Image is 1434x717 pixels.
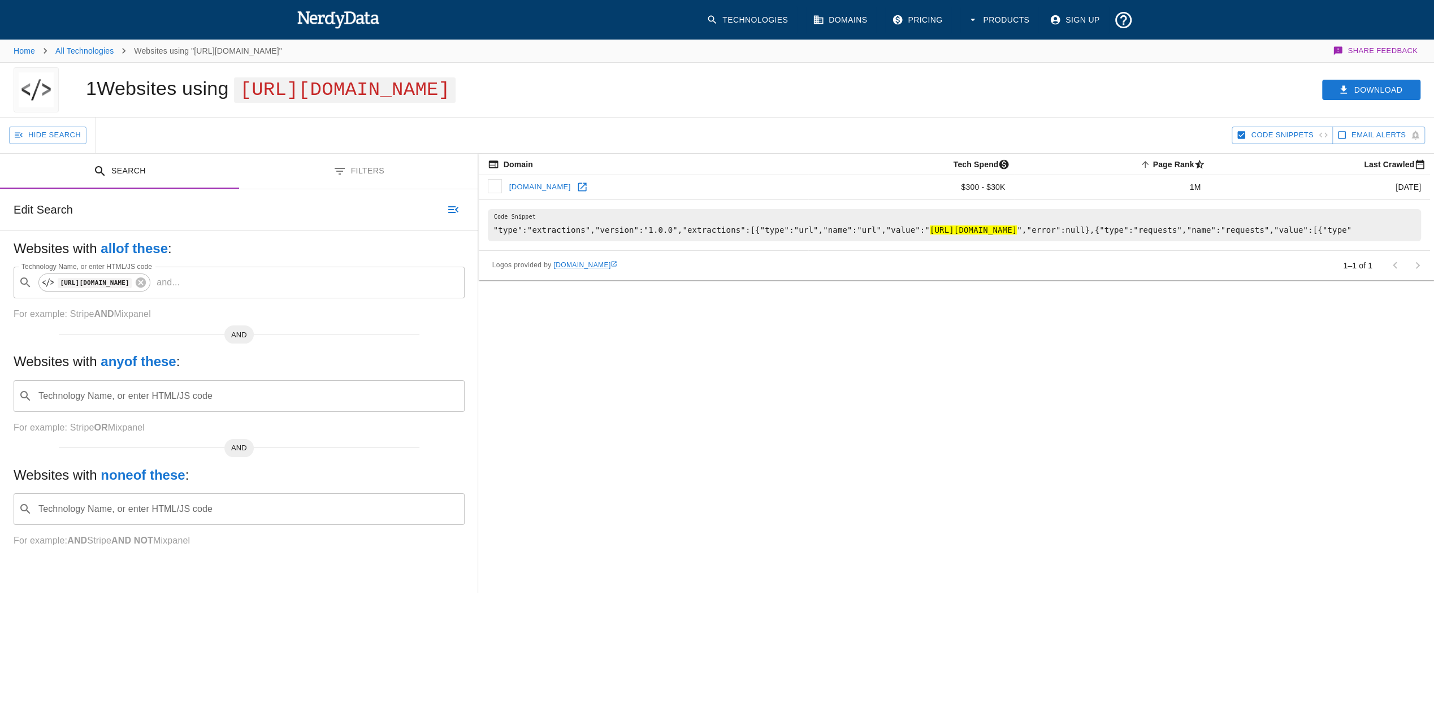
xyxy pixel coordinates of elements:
button: Filters [239,154,478,189]
span: [URL][DOMAIN_NAME] [234,77,456,103]
a: [DOMAIN_NAME] [553,261,617,269]
td: [DATE] [1210,175,1430,200]
nav: breadcrumb [14,40,282,62]
b: all of these [101,241,168,256]
label: Technology Name, or enter HTML/JS code [21,262,152,271]
p: 1–1 of 1 [1343,260,1372,271]
button: Products [960,6,1038,34]
a: Home [14,46,35,55]
p: For example: Stripe Mixpanel [14,421,465,434]
a: Sign Up [1043,6,1108,34]
div: [URL][DOMAIN_NAME] [38,273,150,292]
span: Hide Code Snippets [1251,129,1313,142]
b: any of these [101,354,176,369]
p: For example: Stripe Mixpanel [14,534,465,547]
a: [DOMAIN_NAME] [506,179,574,196]
b: AND [67,536,87,545]
p: and ... [152,276,184,289]
a: Open theurbanflair.com in new window [574,179,591,195]
span: Most recent date this website was successfully crawled [1349,158,1430,171]
button: Hide Code Snippets [1232,127,1332,144]
button: Hide Search [9,127,86,144]
h5: Websites with : [14,466,465,484]
code: [URL][DOMAIN_NAME] [58,278,132,288]
span: AND [224,329,254,341]
button: Sign up to track newly added websites and receive email alerts. [1332,127,1425,144]
a: Pricing [885,6,951,34]
td: $300 - $30K [808,175,1015,200]
span: The registered domain name (i.e. "nerdydata.com"). [488,158,533,171]
button: Support and Documentation [1109,6,1138,34]
span: Logos provided by [492,260,618,271]
span: Sign up to track newly added websites and receive email alerts. [1351,129,1406,142]
h6: Edit Search [14,201,73,219]
button: Download [1322,80,1420,101]
img: NerdyData.com [297,8,380,31]
img: theurbanflair.com icon [488,179,502,193]
p: For example: Stripe Mixpanel [14,307,465,321]
p: Websites using "[URL][DOMAIN_NAME]" [134,45,282,57]
img: "https://theurbanflair.com/" logo [19,67,54,112]
a: Domains [806,6,876,34]
td: 1M [1014,175,1210,200]
button: Share Feedback [1331,40,1420,62]
b: AND NOT [111,536,153,545]
hl: [URL][DOMAIN_NAME] [930,225,1017,234]
span: AND [224,442,254,454]
h1: 1 Websites using [86,77,456,99]
h5: Websites with : [14,353,465,371]
span: A page popularity ranking based on a domain's backlinks. Smaller numbers signal more popular doma... [1138,158,1210,171]
b: OR [94,423,107,432]
h5: Websites with : [14,240,465,258]
a: All Technologies [55,46,114,55]
b: none of these [101,467,185,483]
b: AND [94,309,114,319]
a: Technologies [700,6,797,34]
span: The estimated minimum and maximum annual tech spend each webpage has, based on the free, freemium... [939,158,1015,171]
pre: "type":"extractions","version":"1.0.0","extractions":[{"type":"url","name":"url","value":" ","err... [488,209,1421,241]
